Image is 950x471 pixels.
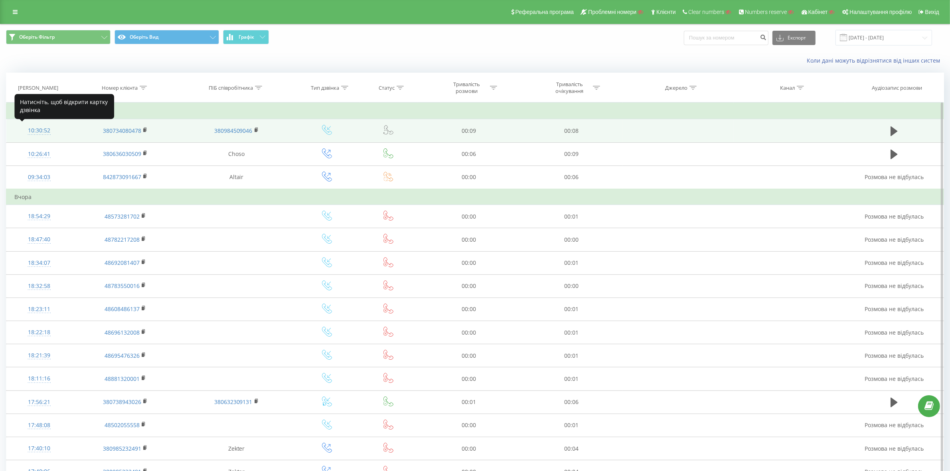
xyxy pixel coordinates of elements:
div: 18:23:11 [14,302,64,317]
span: Розмова не відбулась [865,173,924,181]
span: Проблемні номери [588,9,636,15]
span: Розмова не відбулась [865,282,924,290]
td: 00:09 [417,119,520,142]
td: 00:00 [417,437,520,460]
td: 00:00 [417,251,520,274]
button: Оберіть Фільтр [6,30,111,44]
a: 48502055558 [105,421,140,429]
span: Розмова не відбулась [865,352,924,359]
td: 00:00 [417,166,520,189]
span: Numbers reserve [745,9,787,15]
a: 48696132008 [105,329,140,336]
span: Розмова не відбулась [865,445,924,452]
td: Choso [179,142,294,166]
td: 00:01 [520,298,623,321]
a: 380984509046 [214,127,253,134]
td: 00:06 [520,390,623,414]
div: 18:22:18 [14,325,64,340]
span: Розмова не відбулась [865,305,924,313]
a: 380985232491 [103,445,141,452]
td: 00:01 [520,344,623,367]
span: Графік [239,34,254,40]
div: 09:34:03 [14,169,64,185]
a: 380636030509 [103,150,141,158]
span: Реферальна програма [515,9,574,15]
span: Розмова не відбулась [865,236,924,243]
div: Натисніть, щоб відкрити картку дзвінка [14,94,114,119]
a: 48608486137 [105,305,140,313]
a: 48695476326 [105,352,140,359]
span: Вихід [925,9,939,15]
td: 00:00 [417,298,520,321]
a: 48692081407 [105,259,140,266]
td: 00:06 [417,142,520,166]
td: 00:00 [417,367,520,390]
td: 00:06 [520,166,623,189]
td: 00:01 [520,251,623,274]
div: 17:56:21 [14,394,64,410]
span: Налаштування профілю [849,9,912,15]
div: Канал [780,85,795,91]
a: 380632309131 [214,398,253,406]
td: 00:00 [417,414,520,437]
div: 17:48:08 [14,418,64,433]
td: 00:00 [520,228,623,251]
div: 10:30:52 [14,123,64,138]
a: 48782217208 [105,236,140,243]
div: 18:11:16 [14,371,64,386]
div: 18:47:40 [14,232,64,247]
div: Джерело [665,85,687,91]
div: 17:40:10 [14,441,64,456]
a: 48881320001 [105,375,140,382]
a: 48783550016 [105,282,140,290]
button: Експорт [772,31,816,45]
td: 00:04 [520,437,623,460]
span: Розмова не відбулась [865,375,924,382]
span: Розмова не відбулась [865,329,924,336]
div: 18:21:39 [14,348,64,363]
td: 00:09 [520,142,623,166]
td: 00:01 [520,321,623,344]
div: [PERSON_NAME] [18,85,58,91]
td: 00:01 [520,205,623,228]
td: 00:08 [520,119,623,142]
a: 380734080478 [103,127,141,134]
td: Вчора [6,189,944,205]
div: Аудіозапис розмови [872,85,922,91]
div: Номер клієнта [102,85,138,91]
td: 00:00 [417,321,520,344]
span: Розмова не відбулась [865,421,924,429]
div: 10:26:41 [14,146,64,162]
button: Оберіть Вид [115,30,219,44]
div: 18:54:29 [14,209,64,224]
input: Пошук за номером [684,31,768,45]
div: 18:32:58 [14,278,64,294]
div: Тривалість очікування [548,81,591,95]
td: Сьогодні [6,103,944,119]
a: Коли дані можуть відрізнятися вiд інших систем [807,57,944,64]
td: 00:00 [417,344,520,367]
a: 380738943026 [103,398,141,406]
td: Altair [179,166,294,189]
span: Розмова не відбулась [865,259,924,266]
span: Клієнти [656,9,676,15]
div: Тривалість розмови [445,81,488,95]
td: 00:01 [520,367,623,390]
a: 48573281702 [105,213,140,220]
td: 00:01 [520,414,623,437]
div: Статус [379,85,395,91]
td: 00:00 [520,274,623,298]
a: 842873091667 [103,173,141,181]
td: 00:00 [417,205,520,228]
td: 00:00 [417,228,520,251]
span: Розмова не відбулась [865,213,924,220]
button: Графік [223,30,269,44]
td: 00:01 [417,390,520,414]
td: Zekter [179,437,294,460]
div: Тип дзвінка [311,85,339,91]
td: 00:00 [417,274,520,298]
span: Кабінет [808,9,828,15]
span: Clear numbers [688,9,724,15]
span: Оберіть Фільтр [19,34,55,40]
div: ПІБ співробітника [209,85,253,91]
